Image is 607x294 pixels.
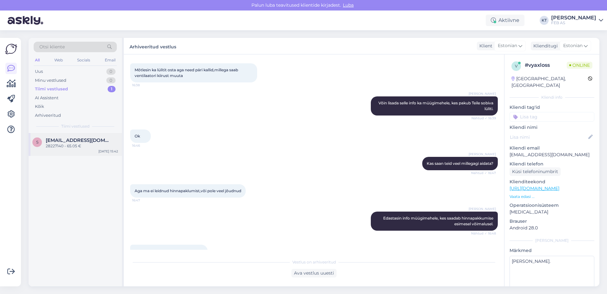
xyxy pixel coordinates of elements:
div: Klient [477,43,492,49]
span: Edastasin info müügimehele, kes saadab hinnapakkumise esimesel võimalusel. [383,216,494,226]
span: siim@elamus.ee [46,137,112,143]
div: Küsi telefoninumbrit [510,167,561,176]
div: Klienditugi [531,43,558,49]
span: Nähtud ✓ 16:39 [471,116,496,121]
span: Ok [135,134,140,138]
div: 0 [106,68,116,75]
span: Aga ma ei leidnud hinnapaklumist,või pole veel jõudnud [135,188,241,193]
span: [PERSON_NAME] [469,91,496,96]
div: Kõik [35,103,44,110]
span: [PERSON_NAME] [469,206,496,211]
a: [PERSON_NAME]FEB AS [551,15,603,25]
div: [PERSON_NAME] [551,15,596,20]
input: Lisa tag [510,112,594,122]
div: Arhiveeritud [35,112,61,119]
p: Android 28.0 [510,225,594,231]
span: Otsi kliente [39,44,65,50]
span: Luba [341,2,356,8]
span: 16:46 [132,143,156,148]
span: s [36,140,38,144]
span: [PERSON_NAME] [469,152,496,157]
span: Estonian [498,42,517,49]
p: [MEDICAL_DATA] [510,209,594,215]
div: 28227140 - 65.05 € [46,143,118,149]
p: Kliendi telefon [510,161,594,167]
span: [PERSON_NAME] siis on lüliti ka seal [135,249,203,254]
div: [GEOGRAPHIC_DATA], [GEOGRAPHIC_DATA] [511,75,588,89]
div: Web [53,56,64,64]
div: [PERSON_NAME] [510,238,594,243]
div: # vyaxloss [525,61,567,69]
div: Uus [35,68,43,75]
p: [EMAIL_ADDRESS][DOMAIN_NAME] [510,151,594,158]
div: Tiimi vestlused [35,86,68,92]
label: Arhiveeritud vestlus [130,42,176,50]
p: Kliendi email [510,145,594,151]
p: Brauser [510,218,594,225]
div: KT [540,16,549,25]
span: Kas saan teid veel millegagi aidata? [427,161,493,166]
span: 16:47 [132,198,156,203]
div: Kliendi info [510,94,594,100]
span: 16:38 [132,83,156,87]
div: 0 [106,77,116,84]
p: Märkmed [510,247,594,254]
img: Askly Logo [5,43,17,55]
div: Ava vestlus uuesti [291,269,337,277]
span: Estonian [563,42,583,49]
span: Nähtud ✓ 16:47 [471,171,496,175]
p: Kliendi nimi [510,124,594,131]
span: Online [567,62,592,69]
p: Kliendi tag'id [510,104,594,111]
div: [DATE] 15:42 [98,149,118,154]
span: Vestlus on arhiveeritud [292,259,336,265]
span: v [515,64,517,68]
span: Tiimi vestlused [61,123,90,129]
a: [URL][DOMAIN_NAME] [510,185,559,191]
div: Email [103,56,117,64]
div: AI Assistent [35,95,58,101]
div: 1 [108,86,116,92]
span: Mõtlesin ka lülitit osta aga need päri kallid,millega saab ventilaatori kiirust muuta [135,67,239,78]
div: Aktiivne [486,15,524,26]
p: Operatsioonisüsteem [510,202,594,209]
div: All [34,56,41,64]
input: Lisa nimi [510,134,587,141]
div: Minu vestlused [35,77,66,84]
span: Nähtud ✓ 16:48 [471,231,496,236]
div: FEB AS [551,20,596,25]
p: Vaata edasi ... [510,194,594,199]
span: Võin lisada selle info ka müügimehele, kes pakub Teile sobiva lüliti. [378,101,494,111]
div: Socials [76,56,91,64]
p: Klienditeekond [510,178,594,185]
